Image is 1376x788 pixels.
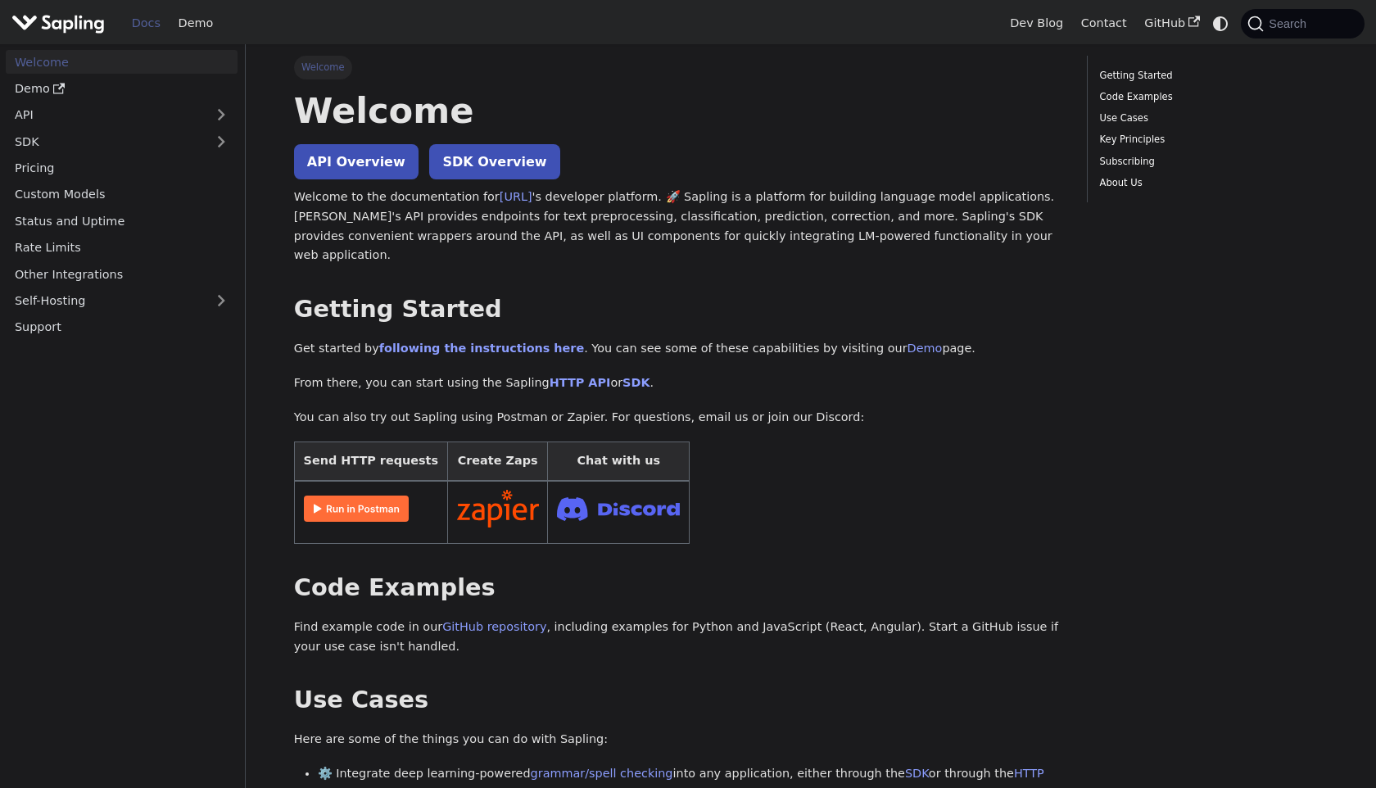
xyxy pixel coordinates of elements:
[294,56,352,79] span: Welcome
[908,342,943,355] a: Demo
[531,767,673,780] a: grammar/spell checking
[1241,9,1364,38] button: Search (Command+K)
[170,11,222,36] a: Demo
[6,236,238,260] a: Rate Limits
[6,183,238,206] a: Custom Models
[905,767,929,780] a: SDK
[550,376,611,389] a: HTTP API
[294,686,1064,715] h2: Use Cases
[1100,89,1322,105] a: Code Examples
[6,77,238,101] a: Demo
[304,496,409,522] img: Run in Postman
[294,188,1064,265] p: Welcome to the documentation for 's developer platform. 🚀 Sapling is a platform for building lang...
[447,442,548,481] th: Create Zaps
[294,573,1064,603] h2: Code Examples
[294,442,447,481] th: Send HTTP requests
[205,103,238,127] button: Expand sidebar category 'API'
[11,11,105,35] img: Sapling.ai
[1100,175,1322,191] a: About Us
[500,190,532,203] a: [URL]
[1100,154,1322,170] a: Subscribing
[379,342,584,355] a: following the instructions here
[1264,17,1316,30] span: Search
[6,103,205,127] a: API
[1100,111,1322,126] a: Use Cases
[294,144,419,179] a: API Overview
[294,618,1064,657] p: Find example code in our , including examples for Python and JavaScript (React, Angular). Start a...
[294,339,1064,359] p: Get started by . You can see some of these capabilities by visiting our page.
[123,11,170,36] a: Docs
[1100,132,1322,147] a: Key Principles
[548,442,690,481] th: Chat with us
[6,289,238,313] a: Self-Hosting
[6,129,205,153] a: SDK
[294,408,1064,428] p: You can also try out Sapling using Postman or Zapier. For questions, email us or join our Discord:
[1135,11,1208,36] a: GitHub
[1072,11,1136,36] a: Contact
[457,490,539,528] img: Connect in Zapier
[6,315,238,339] a: Support
[442,620,546,633] a: GitHub repository
[6,209,238,233] a: Status and Uptime
[294,295,1064,324] h2: Getting Started
[1100,68,1322,84] a: Getting Started
[294,730,1064,750] p: Here are some of the things you can do with Sapling:
[11,11,111,35] a: Sapling.aiSapling.ai
[1209,11,1233,35] button: Switch between dark and light mode (currently system mode)
[557,492,680,526] img: Join Discord
[429,144,559,179] a: SDK Overview
[205,129,238,153] button: Expand sidebar category 'SDK'
[1001,11,1071,36] a: Dev Blog
[6,262,238,286] a: Other Integrations
[294,374,1064,393] p: From there, you can start using the Sapling or .
[294,56,1064,79] nav: Breadcrumbs
[294,88,1064,133] h1: Welcome
[6,156,238,180] a: Pricing
[622,376,650,389] a: SDK
[6,50,238,74] a: Welcome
